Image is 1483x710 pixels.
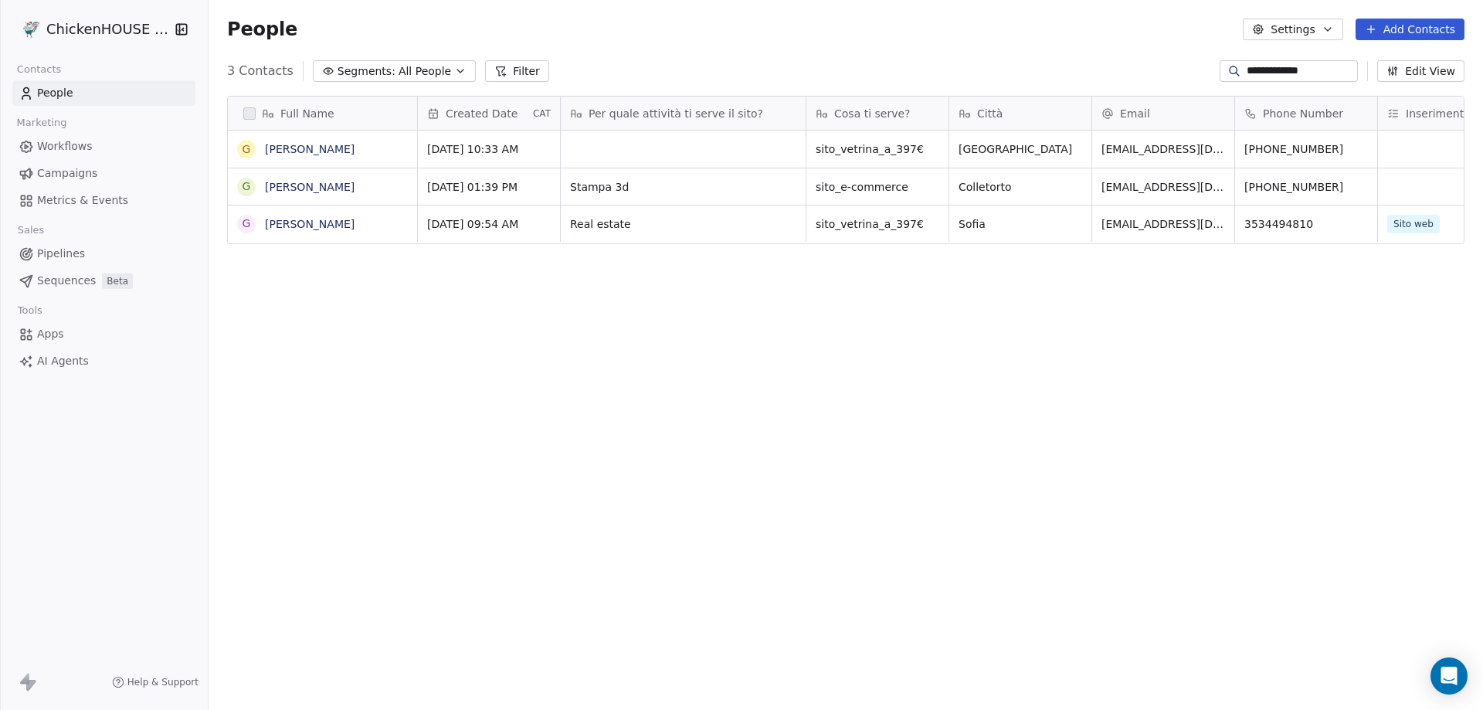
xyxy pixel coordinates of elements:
[1235,97,1377,130] div: Phone Number
[12,161,195,186] a: Campaigns
[1243,19,1342,40] button: Settings
[37,165,97,182] span: Campaigns
[570,216,796,232] span: Real estate
[561,97,806,130] div: Per quale attività ti serve il sito?
[12,348,195,374] a: AI Agents
[12,134,195,159] a: Workflows
[816,141,939,157] span: sito_vetrina_a_397€
[427,141,551,157] span: [DATE] 10:33 AM
[1430,657,1468,695] div: Open Intercom Messenger
[399,63,451,80] span: All People
[12,268,195,294] a: SequencesBeta
[1244,179,1368,195] span: [PHONE_NUMBER]
[46,19,170,39] span: ChickenHOUSE snc
[265,143,355,155] a: [PERSON_NAME]
[12,80,195,106] a: People
[1244,141,1368,157] span: [PHONE_NUMBER]
[37,138,93,155] span: Workflows
[834,106,911,121] span: Cosa ti serve?
[446,106,518,121] span: Created Date
[1101,216,1225,232] span: [EMAIL_ADDRESS][DOMAIN_NAME]
[1377,60,1464,82] button: Edit View
[338,63,395,80] span: Segments:
[949,97,1091,130] div: Città
[1244,216,1368,232] span: 3534494810
[1356,19,1464,40] button: Add Contacts
[1263,106,1343,121] span: Phone Number
[112,676,199,688] a: Help & Support
[10,111,73,134] span: Marketing
[427,179,551,195] span: [DATE] 01:39 PM
[127,676,199,688] span: Help & Support
[227,18,297,41] span: People
[102,273,133,289] span: Beta
[959,141,1082,157] span: [GEOGRAPHIC_DATA]
[806,97,949,130] div: Cosa ti serve?
[228,131,418,685] div: grid
[12,241,195,267] a: Pipelines
[228,97,417,130] div: Full Name
[418,97,560,130] div: Created DateCAT
[37,192,128,209] span: Metrics & Events
[533,107,551,120] span: CAT
[1092,97,1234,130] div: Email
[265,218,355,230] a: [PERSON_NAME]
[959,179,1082,195] span: Colletorto
[1101,141,1225,157] span: [EMAIL_ADDRESS][DOMAIN_NAME]
[37,246,85,262] span: Pipelines
[1120,106,1150,121] span: Email
[37,273,96,289] span: Sequences
[485,60,549,82] button: Filter
[10,58,68,81] span: Contacts
[22,20,40,39] img: 4.jpg
[19,16,165,42] button: ChickenHOUSE snc
[11,299,49,322] span: Tools
[589,106,763,121] span: Per quale attività ti serve il sito?
[37,353,89,369] span: AI Agents
[243,141,251,158] div: G
[12,321,195,347] a: Apps
[265,181,355,193] a: [PERSON_NAME]
[280,106,334,121] span: Full Name
[427,216,551,232] span: [DATE] 09:54 AM
[816,216,939,232] span: sito_vetrina_a_397€
[816,179,939,195] span: sito_e-commerce
[243,216,251,232] div: G
[37,326,64,342] span: Apps
[1387,215,1440,233] span: Sito web
[977,106,1003,121] span: Città
[570,179,796,195] span: Stampa 3d
[1101,179,1225,195] span: [EMAIL_ADDRESS][DOMAIN_NAME]
[227,62,294,80] span: 3 Contacts
[243,178,251,195] div: G
[11,219,51,242] span: Sales
[37,85,73,101] span: People
[959,216,1082,232] span: Sofia
[12,188,195,213] a: Metrics & Events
